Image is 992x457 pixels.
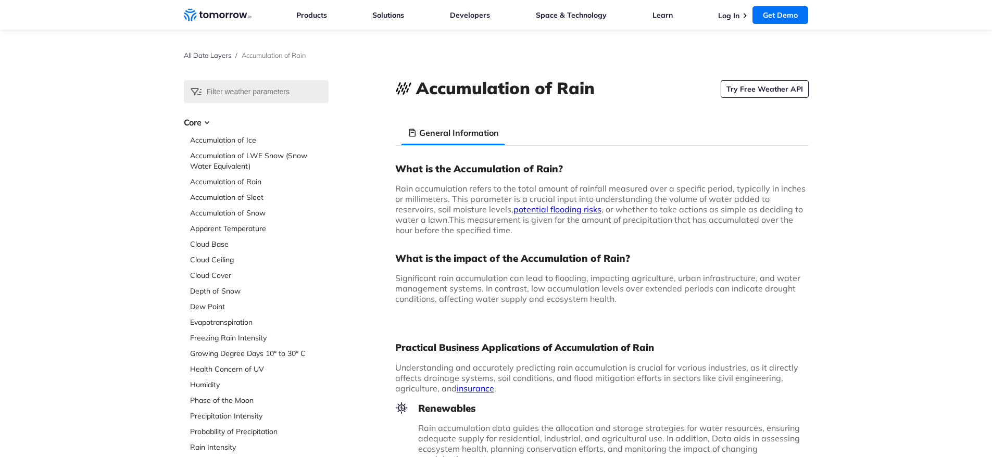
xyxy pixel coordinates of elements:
[395,273,800,304] span: Significant rain accumulation can lead to flooding, impacting agriculture, urban infrastructure, ...
[190,255,329,265] a: Cloud Ceiling
[536,10,607,20] a: Space & Technology
[652,10,673,20] a: Learn
[513,204,601,214] a: potential flooding risks
[416,77,595,99] h1: Accumulation of Rain
[190,176,329,187] a: Accumulation of Rain
[190,135,329,145] a: Accumulation of Ice
[190,379,329,390] a: Humidity
[718,11,739,20] a: Log In
[184,116,329,129] h3: Core
[395,214,793,235] span: This measurement is given for the amount of precipitation that has accumulated over the hour befo...
[395,341,809,354] h2: Practical Business Applications of Accumulation of Rain
[190,395,329,405] a: Phase of the Moon
[372,10,404,20] a: Solutions
[184,51,231,59] a: All Data Layers
[450,10,490,20] a: Developers
[419,126,499,139] h3: General Information
[190,411,329,421] a: Precipitation Intensity
[457,383,494,393] a: insurance
[190,317,329,327] a: Evapotranspiration
[190,208,329,218] a: Accumulation of Snow
[184,80,329,103] input: Filter weather parameters
[190,270,329,281] a: Cloud Cover
[395,362,798,393] span: Understanding and accurately predicting rain accumulation is crucial for various industries, as i...
[401,120,505,145] li: General Information
[395,162,809,175] h3: What is the Accumulation of Rain?
[190,442,329,452] a: Rain Intensity
[190,333,329,343] a: Freezing Rain Intensity
[395,252,809,264] h3: What is the impact of the Accumulation of Rain?
[242,51,306,59] span: Accumulation of Rain
[296,10,327,20] a: Products
[721,80,809,98] a: Try Free Weather API
[190,348,329,359] a: Growing Degree Days 10° to 30° C
[190,301,329,312] a: Dew Point
[190,286,329,296] a: Depth of Snow
[190,223,329,234] a: Apparent Temperature
[190,239,329,249] a: Cloud Base
[190,364,329,374] a: Health Concern of UV
[752,6,808,24] a: Get Demo
[235,51,237,59] span: /
[190,150,329,171] a: Accumulation of LWE Snow (Snow Water Equivalent)
[395,402,809,414] h3: Renewables
[190,426,329,437] a: Probability of Precipitation
[395,183,806,225] span: Rain accumulation refers to the total amount of rainfall measured over a specific period, typical...
[190,192,329,202] a: Accumulation of Sleet
[184,7,252,23] a: Home link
